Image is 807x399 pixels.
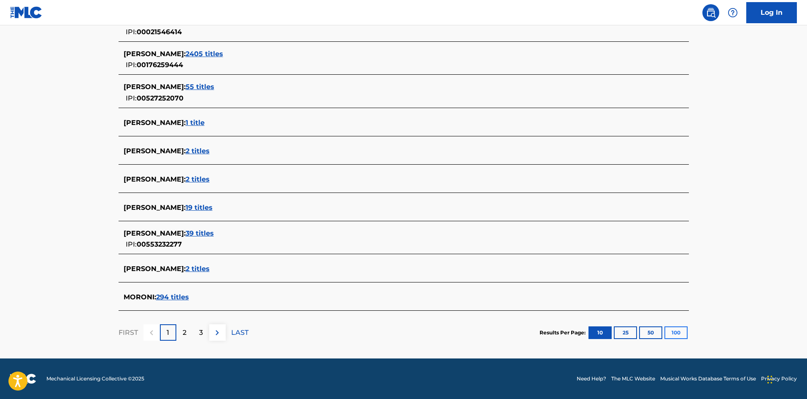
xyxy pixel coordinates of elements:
[124,265,186,273] span: [PERSON_NAME] :
[660,375,756,383] a: Musical Works Database Terms of Use
[186,119,205,127] span: 1 title
[199,328,203,338] p: 3
[46,375,144,383] span: Mechanical Licensing Collective © 2025
[124,204,186,212] span: [PERSON_NAME] :
[124,175,186,183] span: [PERSON_NAME] :
[212,328,222,338] img: right
[761,375,797,383] a: Privacy Policy
[186,265,210,273] span: 2 titles
[540,329,588,337] p: Results Per Page:
[639,326,662,339] button: 50
[664,326,688,339] button: 100
[126,94,137,102] span: IPI:
[124,293,156,301] span: MORONI :
[765,358,807,399] iframe: Chat Widget
[183,328,186,338] p: 2
[156,293,189,301] span: 294 titles
[746,2,797,23] a: Log In
[186,175,210,183] span: 2 titles
[124,50,186,58] span: [PERSON_NAME] :
[10,6,43,19] img: MLC Logo
[186,204,213,212] span: 19 titles
[765,358,807,399] div: Widget de chat
[126,240,137,248] span: IPI:
[728,8,738,18] img: help
[137,94,184,102] span: 00527252070
[611,375,655,383] a: The MLC Website
[186,147,210,155] span: 2 titles
[186,83,214,91] span: 55 titles
[119,328,138,338] p: FIRST
[186,50,223,58] span: 2405 titles
[231,328,248,338] p: LAST
[126,61,137,69] span: IPI:
[137,240,182,248] span: 00553232277
[124,83,186,91] span: [PERSON_NAME] :
[137,61,183,69] span: 00176259444
[186,229,214,237] span: 39 titles
[124,119,186,127] span: [PERSON_NAME] :
[588,326,612,339] button: 10
[124,147,186,155] span: [PERSON_NAME] :
[577,375,606,383] a: Need Help?
[167,328,169,338] p: 1
[124,229,186,237] span: [PERSON_NAME] :
[614,326,637,339] button: 25
[126,28,137,36] span: IPI:
[137,28,182,36] span: 00021546414
[10,374,36,384] img: logo
[724,4,741,21] div: Help
[767,367,772,392] div: Arrastrar
[702,4,719,21] a: Public Search
[706,8,716,18] img: search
